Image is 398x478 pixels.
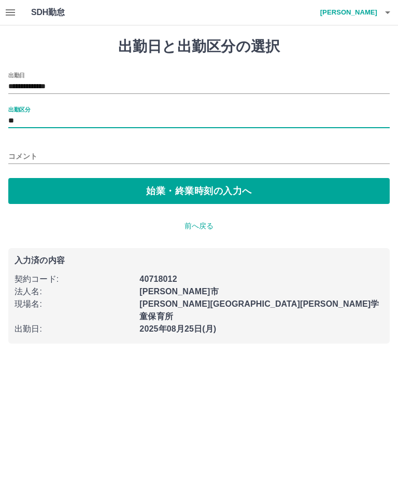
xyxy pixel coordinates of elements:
[139,299,379,321] b: [PERSON_NAME][GEOGRAPHIC_DATA][PERSON_NAME]学童保育所
[139,275,177,283] b: 40718012
[15,285,133,298] p: 法人名 :
[8,221,390,231] p: 前へ戻る
[8,178,390,204] button: 始業・終業時刻の入力へ
[139,324,216,333] b: 2025年08月25日(月)
[15,298,133,310] p: 現場名 :
[8,105,30,113] label: 出勤区分
[139,287,218,296] b: [PERSON_NAME]市
[8,38,390,56] h1: 出勤日と出勤区分の選択
[8,71,25,79] label: 出勤日
[15,273,133,285] p: 契約コード :
[15,256,383,265] p: 入力済の内容
[15,323,133,335] p: 出勤日 :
